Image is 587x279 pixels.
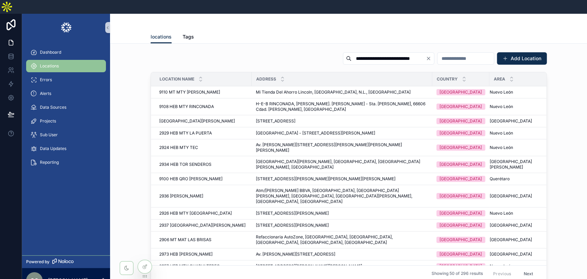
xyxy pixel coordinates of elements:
[26,156,106,169] a: Reporting
[490,251,555,257] a: [GEOGRAPHIC_DATA]
[439,222,482,228] div: [GEOGRAPHIC_DATA]
[26,74,106,86] a: Errors
[26,115,106,127] a: Projects
[256,89,428,95] a: Mi Tienda Del Ahorro Lincoln, [GEOGRAPHIC_DATA], N.L., [GEOGRAPHIC_DATA]
[256,234,428,245] a: Refaccionaria AutoZone, [GEOGRAPHIC_DATA], [GEOGRAPHIC_DATA], [GEOGRAPHIC_DATA], [GEOGRAPHIC_DATA...
[159,89,248,95] a: 9110 MT MTY [PERSON_NAME]
[490,237,555,243] a: [GEOGRAPHIC_DATA]
[159,211,248,216] a: 2926 HEB MTY [GEOGRAPHIC_DATA]
[490,176,555,182] a: Querétaro
[159,237,211,243] span: 2906 MT MAT LAS BRISAS
[159,104,248,109] a: 9108 HEB MTY RINCONADA
[40,77,52,83] span: Errors
[439,144,482,151] div: [GEOGRAPHIC_DATA]
[160,76,194,82] span: Location Name
[159,223,248,228] a: 2937 [GEOGRAPHIC_DATA][PERSON_NAME]
[22,41,110,178] div: scrollable content
[439,237,482,243] div: [GEOGRAPHIC_DATA]
[256,130,375,136] span: [GEOGRAPHIC_DATA] - [STREET_ADDRESS][PERSON_NAME]
[256,176,428,182] a: [STREET_ADDRESS][PERSON_NAME][PERSON_NAME][PERSON_NAME]
[436,210,485,216] a: [GEOGRAPHIC_DATA]
[497,52,547,65] button: Add Location
[490,264,555,269] a: Nuevo León
[159,162,211,167] span: 2934 HEB TOR SENDEROS
[490,159,555,170] a: [GEOGRAPHIC_DATA][PERSON_NAME]
[159,89,220,95] span: 9110 MT MTY [PERSON_NAME]
[256,159,428,170] a: [GEOGRAPHIC_DATA][PERSON_NAME], [GEOGRAPHIC_DATA], [GEOGRAPHIC_DATA][PERSON_NAME], [GEOGRAPHIC_DATA]
[183,33,194,40] span: Tags
[40,118,56,124] span: Projects
[490,145,513,150] span: Nuevo León
[159,264,248,269] a: 2957 HEB MTY CHAPULTEPEC
[159,251,213,257] span: 2973 HEB [PERSON_NAME]
[490,264,513,269] span: Nuevo León
[436,176,485,182] a: [GEOGRAPHIC_DATA]
[490,223,532,228] span: [GEOGRAPHIC_DATA]
[426,56,434,61] button: Clear
[159,176,248,182] a: 9100 HEB QRO [PERSON_NAME]
[159,145,248,150] a: 2924 HEB MTY TEC
[61,22,72,33] img: App logo
[436,193,485,199] a: [GEOGRAPHIC_DATA]
[40,91,51,96] span: Alerts
[436,89,485,95] a: [GEOGRAPHIC_DATA]
[436,161,485,168] a: [GEOGRAPHIC_DATA]
[490,118,555,124] a: [GEOGRAPHIC_DATA]
[159,193,203,199] span: 2936 [PERSON_NAME]
[256,211,428,216] a: [STREET_ADDRESS][PERSON_NAME]
[432,271,483,276] span: Showing 50 of 296 results
[490,104,555,109] a: Nuevo León
[151,33,172,40] span: locations
[159,223,246,228] span: 2937 [GEOGRAPHIC_DATA][PERSON_NAME]
[22,255,110,268] a: Powered by
[490,211,555,216] a: Nuevo León
[439,193,482,199] div: [GEOGRAPHIC_DATA]
[436,118,485,124] a: [GEOGRAPHIC_DATA]
[40,146,66,151] span: Data Updates
[159,118,235,124] span: [GEOGRAPHIC_DATA][PERSON_NAME]
[490,193,532,199] span: [GEOGRAPHIC_DATA]
[40,160,59,165] span: Reporting
[40,105,66,110] span: Data Sources
[439,263,482,269] div: [GEOGRAPHIC_DATA]
[256,264,428,269] a: [STREET_ADDRESS][PERSON_NAME][PERSON_NAME]
[436,144,485,151] a: [GEOGRAPHIC_DATA]
[40,63,59,69] span: Locations
[519,268,538,279] button: Next
[256,118,428,124] a: [STREET_ADDRESS]
[256,142,428,153] a: Av. [PERSON_NAME][STREET_ADDRESS][PERSON_NAME][PERSON_NAME][PERSON_NAME]
[439,104,482,110] div: [GEOGRAPHIC_DATA]
[183,31,194,44] a: Tags
[256,76,276,82] span: Address
[256,223,329,228] span: [STREET_ADDRESS][PERSON_NAME]
[436,222,485,228] a: [GEOGRAPHIC_DATA]
[439,89,482,95] div: [GEOGRAPHIC_DATA]
[490,130,555,136] a: Nuevo León
[490,118,532,124] span: [GEOGRAPHIC_DATA]
[494,76,505,82] span: Area
[26,142,106,155] a: Data Updates
[256,264,362,269] span: [STREET_ADDRESS][PERSON_NAME][PERSON_NAME]
[256,89,411,95] span: Mi Tienda Del Ahorro Lincoln, [GEOGRAPHIC_DATA], N.L., [GEOGRAPHIC_DATA]
[490,89,555,95] a: Nuevo León
[439,251,482,257] div: [GEOGRAPHIC_DATA]
[439,210,482,216] div: [GEOGRAPHIC_DATA]
[159,176,222,182] span: 9100 HEB QRO [PERSON_NAME]
[490,251,532,257] span: [GEOGRAPHIC_DATA]
[436,237,485,243] a: [GEOGRAPHIC_DATA]
[26,101,106,114] a: Data Sources
[26,259,50,265] span: Powered by
[151,31,172,44] a: locations
[159,237,248,243] a: 2906 MT MAT LAS BRISAS
[490,104,513,109] span: Nuevo León
[256,188,428,204] a: Atm/[PERSON_NAME] BBVA, [GEOGRAPHIC_DATA], [GEOGRAPHIC_DATA][PERSON_NAME], [GEOGRAPHIC_DATA], [GE...
[159,118,248,124] a: [GEOGRAPHIC_DATA][PERSON_NAME]
[159,251,248,257] a: 2973 HEB [PERSON_NAME]
[490,145,555,150] a: Nuevo León
[436,104,485,110] a: [GEOGRAPHIC_DATA]
[439,130,482,136] div: [GEOGRAPHIC_DATA]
